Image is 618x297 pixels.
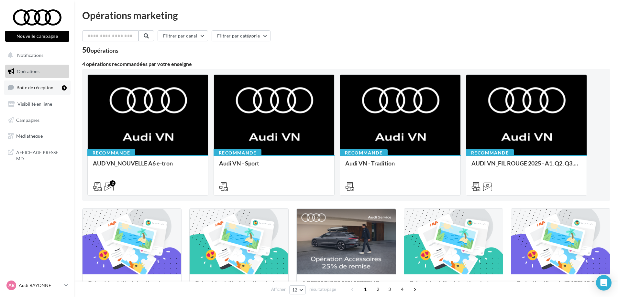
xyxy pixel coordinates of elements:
span: Campagnes [16,117,39,122]
div: Opération libre du [DATE] 12:06 [516,280,605,292]
span: Médiathèque [16,133,43,139]
span: résultats/page [309,286,336,292]
div: 50 [82,47,118,54]
span: 2 [373,284,383,294]
a: Visibilité en ligne [4,97,71,111]
span: Visibilité en ligne [17,101,52,107]
div: 1 [62,85,67,90]
span: 3 [384,284,395,294]
span: 1 [360,284,370,294]
div: Recommandé [214,149,261,156]
a: AFFICHAGE PRESSE MD [4,145,71,164]
div: ACCESSOIRES 25% SEPTEMBRE - AUDI SERVICE [302,280,390,292]
span: AFFICHAGE PRESSE MD [16,148,67,162]
div: opérations [91,48,118,53]
button: 12 [289,285,306,294]
a: Médiathèque [4,129,71,143]
p: Audi BAYONNE [19,282,62,289]
div: Calendrier éditorial national : du 02.09 au 15.09 [195,280,283,292]
a: Boîte de réception1 [4,80,71,94]
div: Recommandé [87,149,135,156]
div: AUDI VN_FIL ROUGE 2025 - A1, Q2, Q3, Q5 et Q4 e-tron [471,160,581,173]
button: Notifications [4,48,68,62]
span: Opérations [17,69,39,74]
button: Nouvelle campagne [5,31,69,42]
button: Filtrer par catégorie [212,30,270,41]
button: Filtrer par canal [158,30,208,41]
span: Notifications [17,52,43,58]
div: Opérations marketing [82,10,610,20]
div: Calendrier éditorial national : du 02.09 au 09.09 [409,280,498,292]
div: Recommandé [466,149,514,156]
div: Audi VN - Sport [219,160,329,173]
a: Opérations [4,65,71,78]
span: AB [8,282,15,289]
div: 4 opérations recommandées par votre enseigne [82,61,610,67]
div: Calendrier éditorial national : semaine du 08.09 au 14.09 [88,280,176,292]
span: Afficher [271,286,286,292]
div: 2 [110,180,116,186]
span: Boîte de réception [17,85,53,90]
div: Recommandé [340,149,388,156]
a: Campagnes [4,113,71,127]
div: AUD VN_NOUVELLE A6 e-tron [93,160,203,173]
div: Audi VN - Tradition [345,160,455,173]
span: 12 [292,287,298,292]
div: Open Intercom Messenger [596,275,612,291]
a: AB Audi BAYONNE [5,279,69,292]
span: 4 [397,284,407,294]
